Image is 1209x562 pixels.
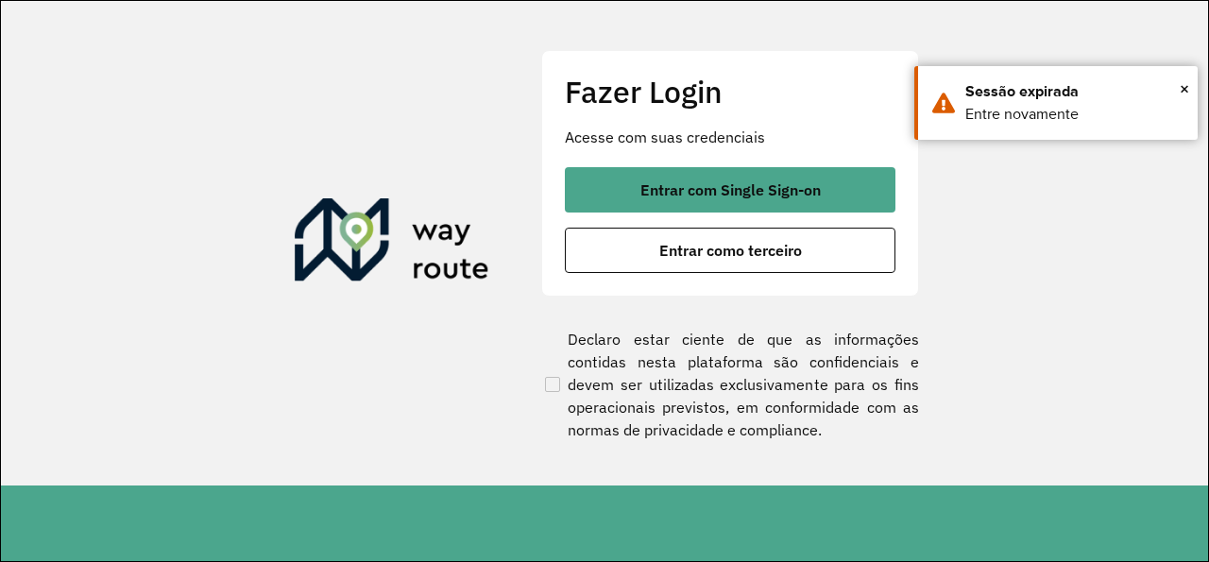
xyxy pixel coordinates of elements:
span: Entrar como terceiro [659,243,802,258]
div: Entre novamente [965,103,1183,126]
p: Acesse com suas credenciais [565,126,895,148]
img: Roteirizador AmbevTech [295,198,489,289]
button: button [565,167,895,213]
span: × [1180,75,1189,103]
button: button [565,228,895,273]
label: Declaro estar ciente de que as informações contidas nesta plataforma são confidenciais e devem se... [541,328,919,441]
h2: Fazer Login [565,74,895,110]
span: Entrar com Single Sign-on [640,182,821,197]
button: Close [1180,75,1189,103]
div: Sessão expirada [965,80,1183,103]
